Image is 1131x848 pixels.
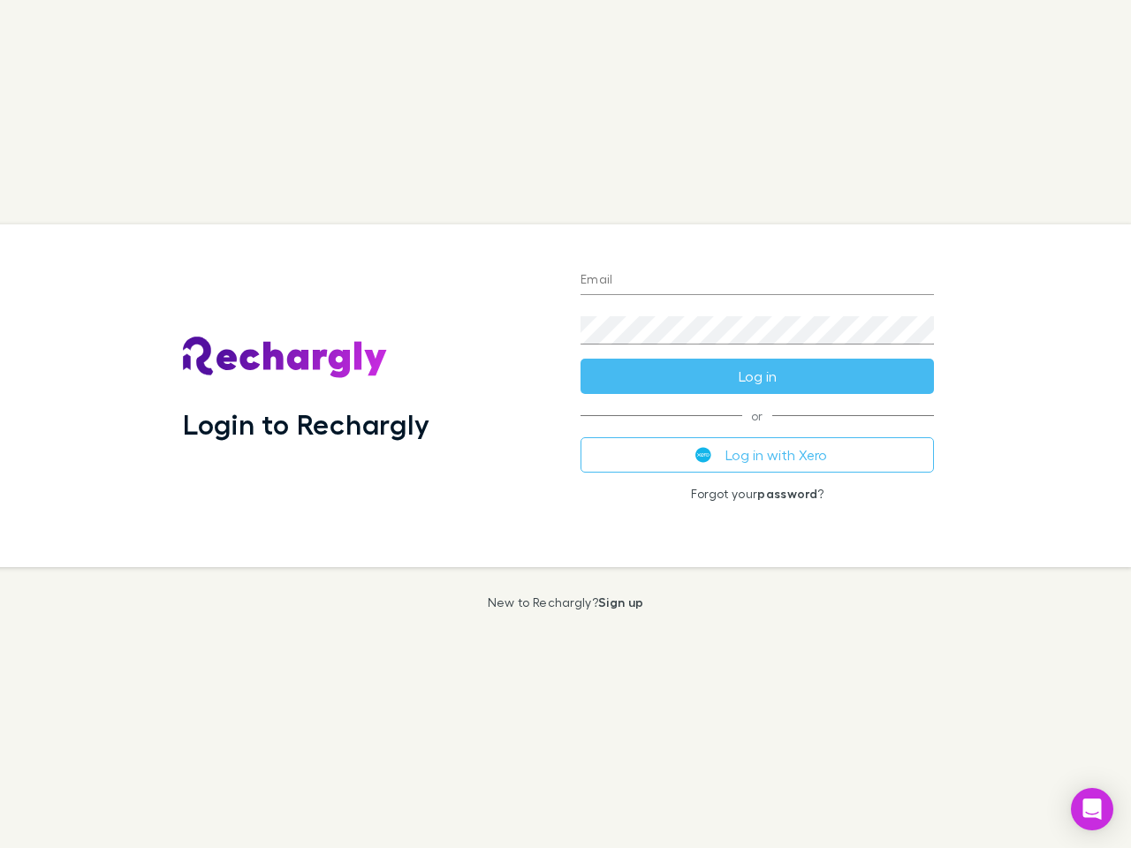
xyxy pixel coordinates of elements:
img: Xero's logo [695,447,711,463]
a: password [757,486,817,501]
p: Forgot your ? [581,487,934,501]
button: Log in with Xero [581,437,934,473]
span: or [581,415,934,416]
button: Log in [581,359,934,394]
img: Rechargly's Logo [183,337,388,379]
p: New to Rechargly? [488,595,644,609]
div: Open Intercom Messenger [1071,788,1113,830]
a: Sign up [598,594,643,609]
h1: Login to Rechargly [183,407,429,441]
